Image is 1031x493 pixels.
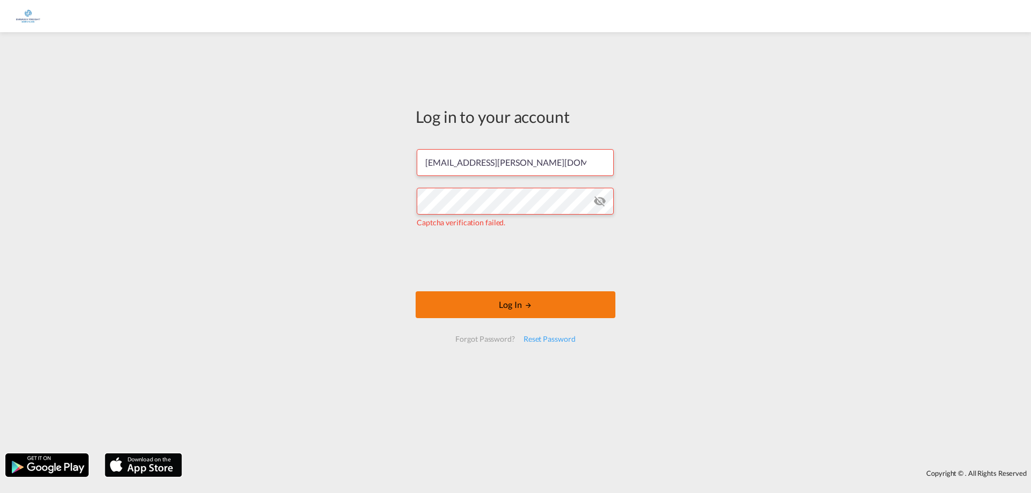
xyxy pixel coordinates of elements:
[104,452,183,478] img: apple.png
[187,464,1031,482] div: Copyright © . All Rights Reserved
[451,329,519,349] div: Forgot Password?
[417,149,614,176] input: Enter email/phone number
[593,195,606,208] md-icon: icon-eye-off
[416,105,615,128] div: Log in to your account
[417,218,505,227] span: Captcha verification failed.
[434,239,597,281] iframe: reCAPTCHA
[416,291,615,318] button: LOGIN
[16,4,40,28] img: e1326340b7c511ef854e8d6a806141ad.jpg
[4,452,90,478] img: google.png
[519,329,580,349] div: Reset Password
